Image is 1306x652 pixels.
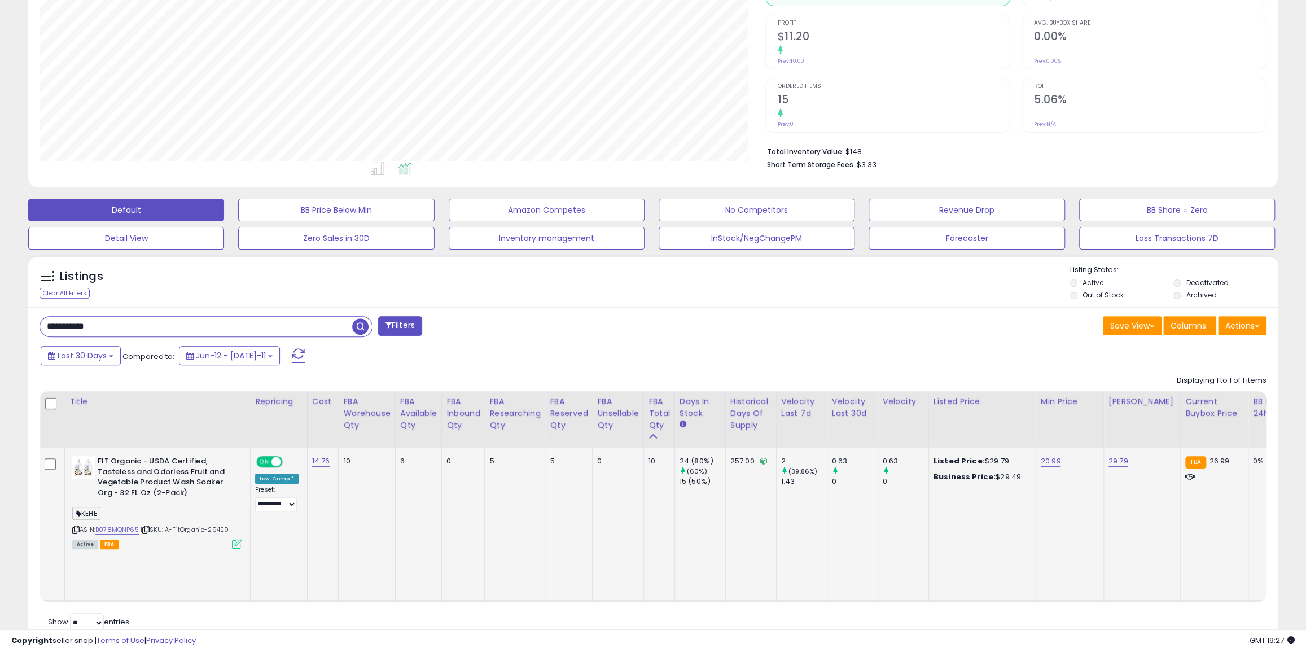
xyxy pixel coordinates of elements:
[857,159,876,170] span: $3.33
[597,456,635,466] div: 0
[659,227,854,250] button: InStock/NegChangePM
[58,350,107,361] span: Last 30 Days
[778,121,794,128] small: Prev: 0
[1103,316,1162,335] button: Save View
[1218,316,1266,335] button: Actions
[680,456,725,466] div: 24 (80%)
[60,269,103,285] h5: Listings
[832,396,873,419] div: Velocity Last 30d
[680,419,686,430] small: Days In Stock.
[1034,121,1056,128] small: Prev: N/A
[1108,396,1176,408] div: [PERSON_NAME]
[72,507,100,520] span: KEHE
[1034,20,1266,27] span: Avg. Buybox Share
[378,316,422,336] button: Filters
[781,456,827,466] div: 2
[122,351,174,362] span: Compared to:
[1177,375,1266,386] div: Displaying 1 to 1 of 1 items
[1041,396,1099,408] div: Min Price
[869,199,1064,221] button: Revenue Drop
[196,350,266,361] span: Jun-12 - [DATE]-11
[597,396,639,431] div: FBA Unsellable Qty
[550,396,588,431] div: FBA Reserved Qty
[40,288,90,299] div: Clear All Filters
[97,635,144,646] a: Terms of Use
[1186,290,1216,300] label: Archived
[934,456,1027,466] div: $29.79
[883,476,928,487] div: 0
[255,486,299,511] div: Preset:
[1163,316,1216,335] button: Columns
[72,540,98,549] span: All listings currently available for purchase on Amazon
[767,147,844,156] b: Total Inventory Value:
[28,227,224,250] button: Detail View
[449,227,645,250] button: Inventory management
[257,457,271,467] span: ON
[255,396,303,408] div: Repricing
[1041,456,1061,467] a: 20.99
[778,20,1010,27] span: Profit
[312,396,334,408] div: Cost
[767,160,855,169] b: Short Term Storage Fees:
[141,525,229,534] span: | SKU: A-FitOrganic-29429
[778,30,1010,45] h2: $11.20
[1034,30,1266,45] h2: 0.00%
[1034,58,1061,64] small: Prev: 0.00%
[179,346,280,365] button: Jun-12 - [DATE]-11
[1185,396,1243,419] div: Current Buybox Price
[1083,278,1103,287] label: Active
[255,474,299,484] div: Low. Comp *
[1034,93,1266,108] h2: 5.06%
[781,396,822,419] div: Velocity Last 7d
[934,472,1027,482] div: $29.49
[449,199,645,221] button: Amazon Competes
[72,456,242,548] div: ASIN:
[1079,199,1275,221] button: BB Share = Zero
[489,396,540,431] div: FBA Researching Qty
[832,456,878,466] div: 0.63
[238,199,434,221] button: BB Price Below Min
[48,616,129,627] span: Show: entries
[832,476,878,487] div: 0
[1253,396,1294,419] div: BB Share 24h.
[41,346,121,365] button: Last 30 Days
[781,476,827,487] div: 1.43
[11,635,52,646] strong: Copyright
[146,635,196,646] a: Privacy Policy
[1079,227,1275,250] button: Loss Transactions 7D
[730,456,768,466] div: 257.00
[95,525,139,535] a: B078MQNP65
[72,456,95,479] img: 41S6vkOB-tL._SL40_.jpg
[767,144,1258,157] li: $148
[281,457,299,467] span: OFF
[1171,320,1206,331] span: Columns
[1034,84,1266,90] span: ROI
[69,396,246,408] div: Title
[1108,456,1128,467] a: 29.79
[489,456,536,466] div: 5
[778,93,1010,108] h2: 15
[730,396,772,431] div: Historical Days Of Supply
[648,396,670,431] div: FBA Total Qty
[11,636,196,646] div: seller snap | |
[446,456,476,466] div: 0
[869,227,1064,250] button: Forecaster
[934,396,1031,408] div: Listed Price
[934,456,985,466] b: Listed Price:
[778,58,804,64] small: Prev: $0.00
[1209,456,1229,466] span: 26.99
[788,467,817,476] small: (39.86%)
[659,199,854,221] button: No Competitors
[687,467,707,476] small: (60%)
[28,199,224,221] button: Default
[100,540,119,549] span: FBA
[400,396,437,431] div: FBA Available Qty
[343,456,386,466] div: 10
[883,456,928,466] div: 0.63
[778,84,1010,90] span: Ordered Items
[1083,290,1124,300] label: Out of Stock
[1250,635,1295,646] span: 2025-08-11 19:27 GMT
[446,396,480,431] div: FBA inbound Qty
[312,456,330,467] a: 14.76
[1186,278,1228,287] label: Deactivated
